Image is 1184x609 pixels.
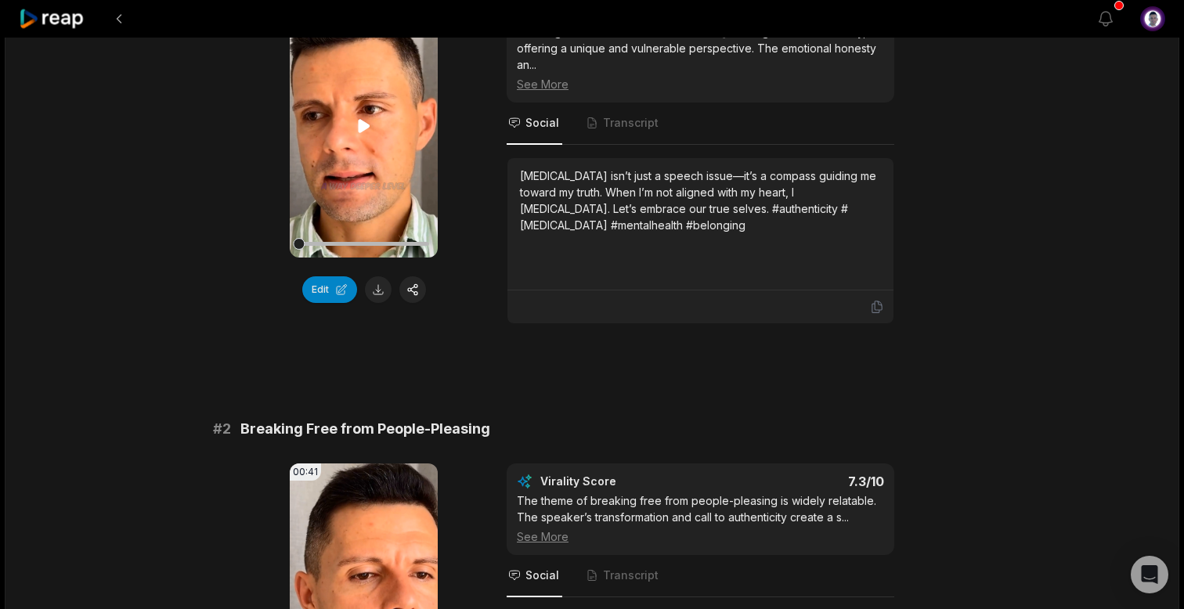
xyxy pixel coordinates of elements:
[603,568,659,583] span: Transcript
[525,115,559,131] span: Social
[507,103,894,145] nav: Tabs
[240,418,490,440] span: Breaking Free from People-Pleasing
[517,528,884,545] div: See More
[517,76,884,92] div: See More
[517,492,884,545] div: The theme of breaking free from people-pleasing is widely relatable. The speaker’s transformation...
[1131,556,1168,593] div: Open Intercom Messenger
[603,115,659,131] span: Transcript
[520,168,881,233] div: [MEDICAL_DATA] isn’t just a speech issue—it’s a compass guiding me toward my truth. When I’m not ...
[525,568,559,583] span: Social
[302,276,357,303] button: Edit
[517,23,884,92] div: This segment reframes [MEDICAL_DATA] as a signal for authenticity, offering a unique and vulnerab...
[213,418,231,440] span: # 2
[540,474,709,489] div: Virality Score
[717,474,885,489] div: 7.3 /10
[507,555,894,597] nav: Tabs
